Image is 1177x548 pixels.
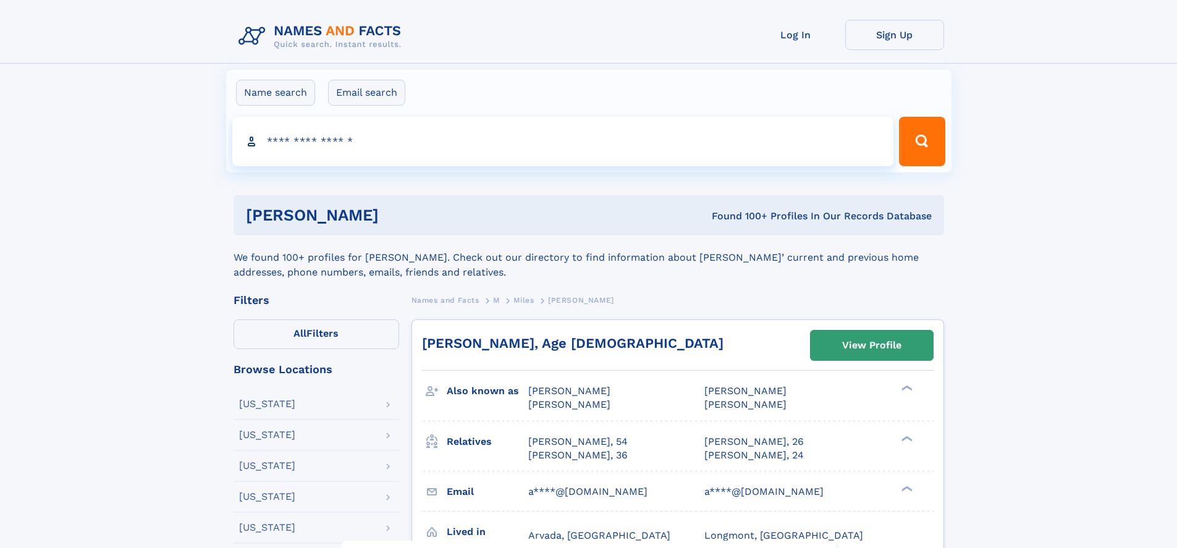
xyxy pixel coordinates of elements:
div: Filters [234,295,399,306]
a: [PERSON_NAME], Age [DEMOGRAPHIC_DATA] [422,335,723,351]
span: [PERSON_NAME] [528,385,610,397]
h3: Lived in [447,521,528,542]
a: View Profile [811,331,933,360]
input: search input [232,117,894,166]
span: [PERSON_NAME] [704,385,787,397]
a: [PERSON_NAME], 54 [528,435,628,449]
label: Email search [328,80,405,106]
h3: Relatives [447,431,528,452]
span: Longmont, [GEOGRAPHIC_DATA] [704,529,863,541]
h3: Also known as [447,381,528,402]
a: Sign Up [845,20,944,50]
div: [US_STATE] [239,430,295,440]
h3: Email [447,481,528,502]
span: M [493,296,500,305]
div: ❯ [898,384,913,392]
div: View Profile [842,331,901,360]
a: M [493,292,500,308]
label: Filters [234,319,399,349]
div: We found 100+ profiles for [PERSON_NAME]. Check out our directory to find information about [PERS... [234,235,944,280]
a: [PERSON_NAME], 26 [704,435,804,449]
span: All [293,327,306,339]
a: [PERSON_NAME], 24 [704,449,804,462]
div: [US_STATE] [239,399,295,409]
h1: [PERSON_NAME] [246,208,546,223]
div: [US_STATE] [239,461,295,471]
a: Miles [513,292,534,308]
div: [US_STATE] [239,523,295,533]
span: [PERSON_NAME] [528,398,610,410]
div: Found 100+ Profiles In Our Records Database [545,209,932,223]
img: Logo Names and Facts [234,20,411,53]
a: [PERSON_NAME], 36 [528,449,628,462]
span: [PERSON_NAME] [548,296,614,305]
div: ❯ [898,484,913,492]
span: Miles [513,296,534,305]
span: Arvada, [GEOGRAPHIC_DATA] [528,529,670,541]
div: ❯ [898,434,913,442]
div: [US_STATE] [239,492,295,502]
div: Browse Locations [234,364,399,375]
label: Name search [236,80,315,106]
a: Log In [746,20,845,50]
button: Search Button [899,117,945,166]
span: [PERSON_NAME] [704,398,787,410]
a: Names and Facts [411,292,479,308]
